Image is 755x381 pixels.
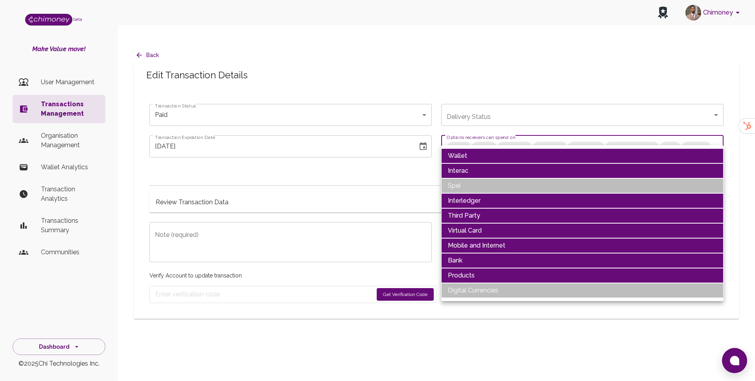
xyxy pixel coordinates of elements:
[441,193,724,208] li: Interledger
[441,283,724,298] li: Digital Currencies
[441,208,724,223] li: Third Party
[441,148,724,163] li: Wallet
[441,223,724,238] li: Virtual Card
[441,268,724,283] li: Products
[722,348,747,373] button: Open chat window
[441,238,724,253] li: Mobile and Internet
[441,163,724,178] li: Interac
[441,253,724,268] li: Bank
[441,178,724,193] li: Spei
